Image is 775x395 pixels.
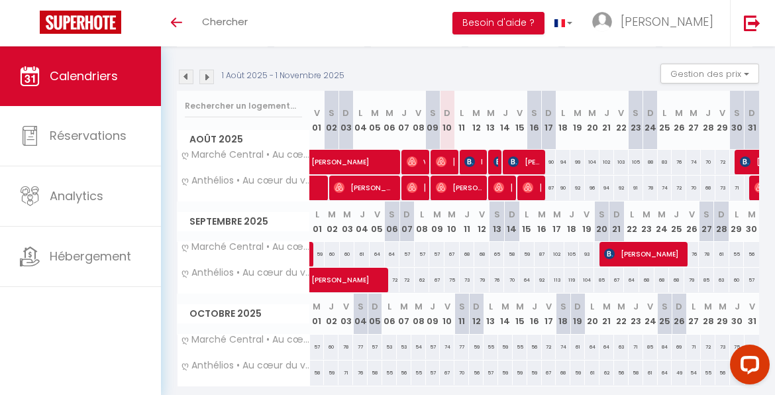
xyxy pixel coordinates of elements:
[588,107,596,119] abbr: M
[368,294,382,334] th: 05
[324,91,338,150] th: 02
[448,208,456,221] abbr: M
[489,300,493,313] abbr: L
[684,268,699,292] div: 79
[180,176,312,186] span: ღ Anthélios • Au cœur du vieux port & Wifi Fibre
[325,242,340,266] div: 60
[310,335,325,359] div: 57
[202,15,248,28] span: Chercher
[574,300,581,313] abbr: D
[454,91,469,150] th: 11
[493,175,512,200] span: [PERSON_NAME]
[429,242,444,266] div: 57
[368,335,382,359] div: 57
[614,294,629,334] th: 22
[338,91,353,150] th: 03
[222,70,344,82] p: 1 Août 2025 - 1 Novembre 2025
[50,188,103,204] span: Analytics
[519,201,535,242] th: 15
[305,150,319,175] a: [PERSON_NAME]
[715,176,730,200] div: 73
[484,91,498,150] th: 13
[493,149,498,174] span: [PERSON_NAME]
[508,149,541,174] span: [PERSON_NAME]
[407,175,425,200] span: [PERSON_NAME]
[749,300,755,313] abbr: V
[180,268,312,278] span: ღ Anthélios • Au cœur du vieux port & Wifi Fibre
[590,300,594,313] abbr: L
[50,127,127,144] span: Réservations
[579,201,594,242] th: 19
[643,208,650,221] abbr: M
[513,91,527,150] th: 15
[730,91,745,150] th: 30
[527,91,542,150] th: 16
[701,176,715,200] div: 68
[535,268,550,292] div: 92
[469,91,484,150] th: 12
[535,201,550,242] th: 16
[328,208,336,221] abbr: M
[560,300,566,313] abbr: S
[479,208,485,221] abbr: V
[660,64,759,84] button: Gestion des prix
[549,201,564,242] th: 17
[385,201,400,242] th: 06
[686,91,701,150] th: 27
[744,15,760,31] img: logout
[474,242,490,266] div: 68
[374,208,380,221] abbr: V
[474,201,490,242] th: 12
[178,130,309,149] span: Août 2025
[523,175,541,200] span: [PERSON_NAME]
[460,242,475,266] div: 68
[564,242,580,266] div: 105
[570,150,585,174] div: 99
[701,150,715,174] div: 70
[556,150,570,174] div: 94
[715,91,730,150] th: 29
[329,300,334,313] abbr: J
[338,294,353,334] th: 03
[735,300,740,313] abbr: J
[368,91,382,150] th: 05
[730,176,745,200] div: 71
[338,335,353,359] div: 78
[672,176,686,200] div: 72
[719,107,725,119] abbr: V
[629,294,643,334] th: 23
[310,294,325,334] th: 01
[686,294,701,334] th: 27
[658,150,672,174] div: 83
[643,150,658,174] div: 88
[633,300,639,313] abbr: J
[314,107,320,119] abbr: V
[415,242,430,266] div: 57
[382,91,397,150] th: 06
[340,201,355,242] th: 03
[714,268,729,292] div: 63
[399,201,415,242] th: 07
[360,208,365,221] abbr: J
[549,268,564,292] div: 113
[311,260,464,286] span: [PERSON_NAME]
[433,208,441,221] abbr: M
[564,268,580,292] div: 119
[647,107,654,119] abbr: D
[460,201,475,242] th: 11
[310,242,325,266] div: 59
[313,300,321,313] abbr: M
[553,208,561,221] abbr: M
[310,201,325,242] th: 01
[714,242,729,266] div: 61
[519,242,535,266] div: 59
[669,268,684,292] div: 68
[592,12,612,32] img: ...
[50,248,131,264] span: Hébergement
[440,294,454,334] th: 10
[469,294,484,334] th: 12
[429,201,444,242] th: 09
[686,150,701,174] div: 74
[532,300,537,313] abbr: J
[621,13,713,30] span: [PERSON_NAME]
